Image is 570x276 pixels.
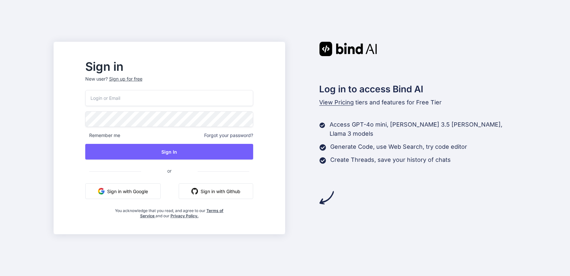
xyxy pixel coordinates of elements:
button: Sign in with Google [85,183,161,199]
img: Bind AI logo [319,42,377,56]
div: Sign up for free [109,76,142,82]
p: Create Threads, save your history of chats [331,155,451,164]
span: Forgot your password? [204,132,253,139]
span: View Pricing [319,99,354,106]
a: Terms of Service [140,208,224,218]
p: Generate Code, use Web Search, try code editor [331,142,467,151]
div: You acknowledge that you read, and agree to our and our [113,204,225,219]
img: github [191,188,198,194]
p: Access GPT-4o mini, [PERSON_NAME] 3.5 [PERSON_NAME], Llama 3 models [330,120,517,138]
span: or [141,163,198,179]
button: Sign in with Github [179,183,253,199]
a: Privacy Policy. [171,213,199,218]
p: New user? [85,76,253,90]
button: Sign In [85,144,253,160]
span: Remember me [85,132,120,139]
input: Login or Email [85,90,253,106]
h2: Log in to access Bind AI [319,82,517,96]
img: arrow [319,191,334,205]
img: google [98,188,105,194]
h2: Sign in [85,61,253,72]
p: tiers and features for Free Tier [319,98,517,107]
